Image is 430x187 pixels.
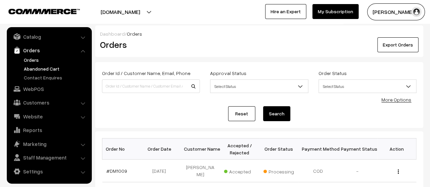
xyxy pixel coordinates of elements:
[8,31,89,43] a: Catalog
[102,79,200,93] input: Order Id / Customer Name / Customer Email / Customer Phone
[210,79,308,93] span: Select Status
[181,160,220,182] td: [PERSON_NAME]
[8,96,89,109] a: Customers
[127,31,142,37] span: Orders
[8,7,68,15] a: COMMMERCE
[259,138,299,160] th: Order Status
[312,4,359,19] a: My Subscription
[100,30,418,37] div: /
[377,138,416,160] th: Action
[8,83,89,95] a: WebPOS
[77,3,164,20] button: [DOMAIN_NAME]
[319,70,347,77] label: Order Status
[220,138,259,160] th: Accepted / Rejected
[141,138,181,160] th: Order Date
[100,39,199,50] h2: Orders
[22,56,89,63] a: Orders
[106,168,127,174] a: #DM1009
[141,160,181,182] td: [DATE]
[411,7,422,17] img: user
[210,70,246,77] label: Approval Status
[377,37,418,52] button: Export Orders
[210,80,308,92] span: Select Status
[8,44,89,56] a: Orders
[228,106,255,121] a: Reset
[319,80,416,92] span: Select Status
[181,138,220,160] th: Customer Name
[263,106,290,121] button: Search
[8,9,80,14] img: COMMMERCE
[398,169,399,174] img: Menu
[381,97,411,102] a: More Options
[263,166,297,175] span: Processing
[8,124,89,136] a: Reports
[100,31,125,37] a: Dashboard
[8,138,89,150] a: Marketing
[338,138,377,160] th: Payment Status
[22,74,89,81] a: Contact Enquires
[319,79,416,93] span: Select Status
[8,110,89,123] a: Website
[8,165,89,177] a: Settings
[338,160,377,182] td: -
[102,70,190,77] label: Order Id / Customer Name, Email, Phone
[367,3,425,20] button: [PERSON_NAME]
[224,166,258,175] span: Accepted
[265,4,306,19] a: Hire an Expert
[298,160,338,182] td: COD
[8,151,89,164] a: Staff Management
[102,138,142,160] th: Order No
[22,65,89,72] a: Abandoned Cart
[298,138,338,160] th: Payment Method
